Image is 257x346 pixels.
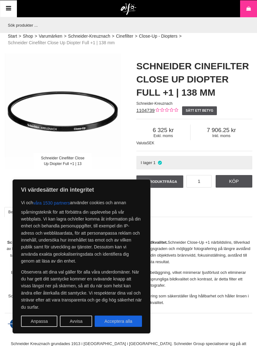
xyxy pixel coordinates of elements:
p: Schneider Close-Up +1 närbildslins, tillverkad av högkvalitativt optiskt glas med överlägsen prec... [5,239,252,265]
span: Exkl. moms [136,134,190,138]
span: > [179,33,181,40]
span: 7 906.25 [191,127,252,134]
h2: Beskrivning [5,227,252,235]
a: Sätt ett betyg [182,106,217,115]
p: Vi värdesätter din integritet [21,186,142,194]
i: I lager [157,160,162,165]
span: Schneider-Kreuznach [136,101,172,106]
a: Varumärken [39,33,62,40]
a: Start [8,33,17,40]
a: Shop [23,33,33,40]
a: 1104739 [136,108,155,113]
a: Produktfråga [136,175,183,188]
div: Schneider Cinefilter Close Up Diopter Full +1 | 13 [34,153,92,169]
span: 6 325 [136,127,190,134]
p: Observera att dina val gäller för alla våra underdomäner. När du har gett ditt samtycke kommer en... [21,269,142,311]
a: Schneider-Kreuznach [68,33,110,40]
span: Schneider Cinefilter Close Up Diopter Full +1 | 138 mm [8,40,115,46]
div: Vi värdesätter din integritet [13,179,150,333]
a: Close-Up - Diopters [139,33,177,40]
span: > [135,33,137,40]
span: 1 [153,160,155,165]
a: Cinefilter [116,33,133,40]
span: > [19,33,21,40]
p: Vi och använder cookies och annan spårningsteknik för att förbättra din upplevelse på vår webbpla... [21,197,142,265]
span: > [112,33,114,40]
span: Inkl. moms [191,134,252,138]
span: SEK [147,141,154,145]
button: Acceptera alla [95,316,142,327]
input: Sök produkter ... [5,17,249,33]
button: Anpassa [21,316,57,327]
button: våra 1530 partners [33,197,70,209]
span: Valuta [136,141,147,145]
a: Beskrivning [4,207,32,217]
span: > [64,33,66,40]
span: I lager [141,160,152,165]
img: logo.png [121,3,137,15]
h1: Schneider Cinefilter Close Up Diopter Full +1 | 138 mm [136,60,252,99]
span: > [34,33,37,40]
button: Avvisa [60,316,92,327]
strong: Schneider Close-Up +1 Närbildslins - Optisk Precision för Förstklassig Bildkvalitet. [7,240,168,245]
img: Schneider Kreuznach - About [5,310,252,334]
p: Båda linsytorna är behandlade med [PERSON_NAME] avancerade antireflexbeläggning, vilket minimerar... [5,269,252,289]
a: Köp [216,175,253,188]
div: Kundbetyg: 0 [155,107,178,114]
p: Schneider Diopterlinser är monterade i en slitstark, svart anodiserad aluminiumring som säkerstäl... [5,293,252,306]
